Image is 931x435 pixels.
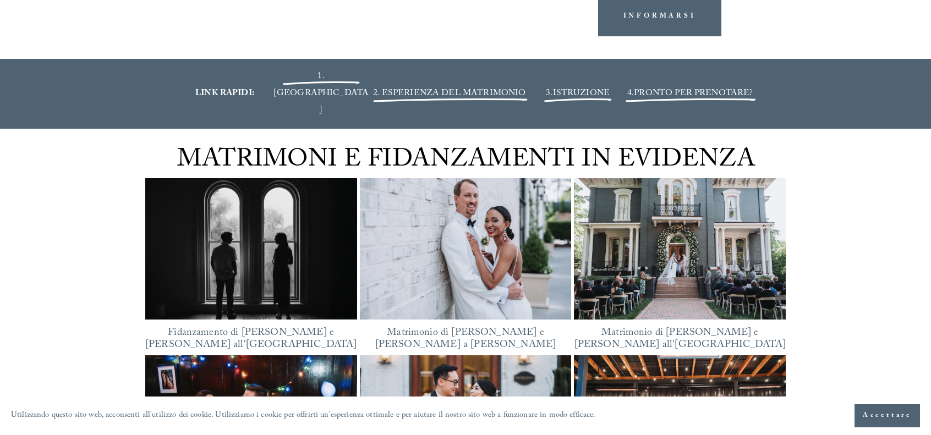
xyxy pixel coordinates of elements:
font: 4. [627,86,634,101]
a: Il matrimonio di Bella e Mike a Maxwell Raleigh [360,178,572,320]
font: LINK RAPIDI: [195,86,254,101]
a: Matrimonio di [PERSON_NAME] e [PERSON_NAME] all'[GEOGRAPHIC_DATA] [574,325,786,354]
font: INFORMARSI [623,11,696,22]
a: ISTRUZIONE [553,86,610,101]
a: 2. ESPERIENZA DEL MATRIMONIO [373,86,525,101]
button: Accettare [855,404,920,427]
font: MATRIMONI E FIDANZAMENTI IN EVIDENZA [177,141,755,183]
img: Matrimonio di Chantel e James all'Heights House Hotel [574,178,786,320]
img: Il matrimonio di Bella e Mike a Maxwell Raleigh [360,169,572,328]
a: PRONTO PER PRENOTARE? [634,86,753,101]
img: Fidanzamento di Abby e Reed all'Heights House Hotel [145,170,357,329]
a: Matrimonio di [PERSON_NAME] e [PERSON_NAME] a [PERSON_NAME] [375,325,556,354]
a: Fidanzamento di [PERSON_NAME] e [PERSON_NAME] all'[GEOGRAPHIC_DATA] [145,325,357,354]
a: 1. [GEOGRAPHIC_DATA] [273,69,369,118]
font: 3. [546,86,552,101]
font: Utilizzando questo sito web, acconsenti all'utilizzo dei cookie. Utilizziamo i cookie per offrirt... [11,409,596,422]
font: Accettare [863,410,912,421]
a: Fidanzamento di Abby e Reed all'Heights House Hotel [145,178,357,320]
